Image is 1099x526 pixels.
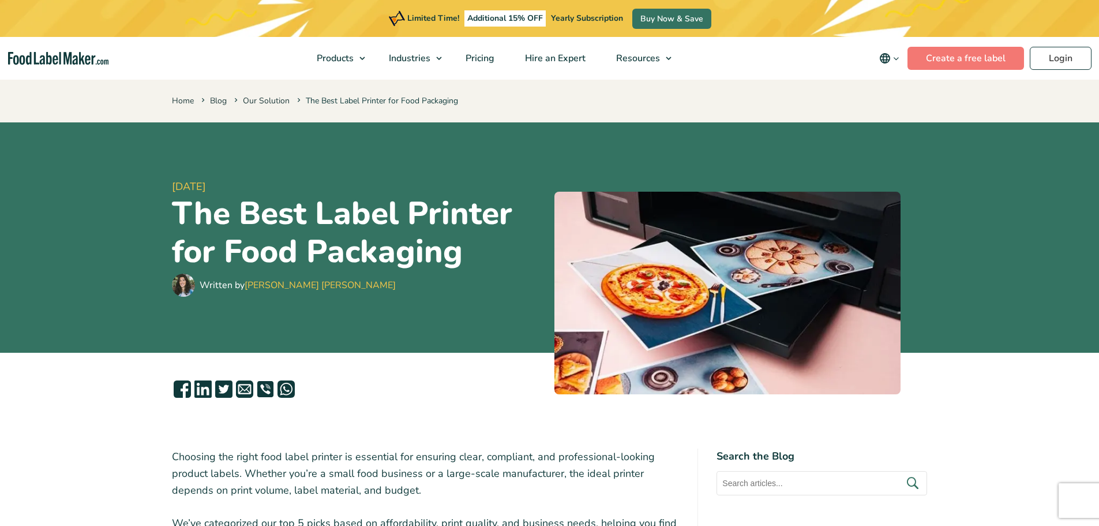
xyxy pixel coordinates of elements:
a: Products [302,37,371,80]
a: Resources [601,37,677,80]
span: Industries [385,52,432,65]
a: [PERSON_NAME] [PERSON_NAME] [245,279,396,292]
a: Our Solution [243,95,290,106]
img: Maria Abi Hanna - Food Label Maker [172,274,195,297]
span: Additional 15% OFF [464,10,546,27]
p: Choosing the right food label printer is essential for ensuring clear, compliant, and professiona... [172,449,680,498]
span: Hire an Expert [522,52,587,65]
h4: Search the Blog [717,449,927,464]
a: Hire an Expert [510,37,598,80]
a: Home [172,95,194,106]
a: Buy Now & Save [632,9,711,29]
h1: The Best Label Printer for Food Packaging [172,195,545,271]
input: Search articles... [717,471,927,495]
a: Blog [210,95,227,106]
span: Products [313,52,355,65]
span: The Best Label Printer for Food Packaging [295,95,458,106]
span: Pricing [462,52,496,65]
a: Create a free label [907,47,1024,70]
a: Industries [374,37,448,80]
span: [DATE] [172,179,545,195]
span: Limited Time! [407,13,459,24]
span: Yearly Subscription [551,13,623,24]
div: Written by [200,278,396,292]
a: Pricing [451,37,507,80]
a: Login [1030,47,1092,70]
span: Resources [613,52,661,65]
